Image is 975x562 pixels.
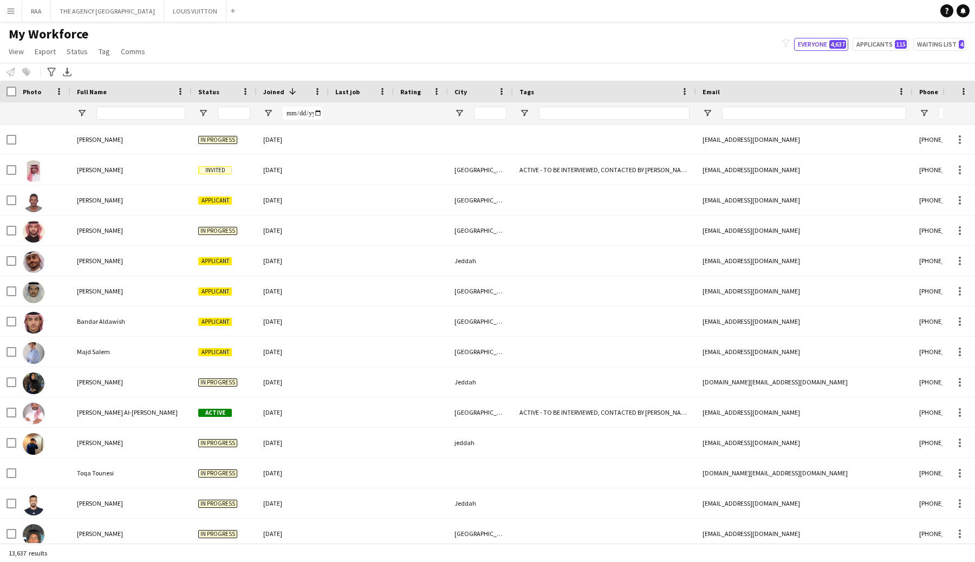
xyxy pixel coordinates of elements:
[23,191,44,212] img: Mustafa Yousif
[77,135,123,143] span: [PERSON_NAME]
[257,428,329,458] div: [DATE]
[448,185,513,215] div: [GEOGRAPHIC_DATA]
[198,439,237,447] span: In progress
[23,342,44,364] img: Majd Salem
[22,1,51,22] button: RAA
[9,26,88,42] span: My Workforce
[23,251,44,273] img: Ahmed Aboud
[696,367,913,397] div: [DOMAIN_NAME][EMAIL_ADDRESS][DOMAIN_NAME]
[696,397,913,427] div: [EMAIL_ADDRESS][DOMAIN_NAME]
[23,373,44,394] img: Mayas Qindil
[99,47,110,56] span: Tag
[77,226,123,234] span: [PERSON_NAME]
[257,185,329,215] div: [DATE]
[257,246,329,276] div: [DATE]
[23,433,44,455] img: saif ameen
[448,155,513,185] div: [GEOGRAPHIC_DATA]
[513,397,696,427] div: ACTIVE - TO BE INTERVIEWED, CONTACTED BY [PERSON_NAME], Potential Supervisor Training
[198,500,237,508] span: In progress
[77,530,123,538] span: [PERSON_NAME]
[448,215,513,245] div: [GEOGRAPHIC_DATA]
[829,40,846,49] span: 4,637
[794,38,848,51] button: Everyone4,637
[77,408,178,416] span: [PERSON_NAME] Al-[PERSON_NAME]
[448,246,513,276] div: Jeddah
[30,44,60,58] a: Export
[61,66,74,79] app-action-btn: Export XLSX
[513,155,696,185] div: ACTIVE - TO BE INTERVIEWED, CONTACTED BY [PERSON_NAME], Potential Supervisor Training
[77,499,123,507] span: [PERSON_NAME]
[257,458,329,488] div: [DATE]
[198,530,237,538] span: In progress
[96,107,185,120] input: Full Name Filter Input
[257,397,329,427] div: [DATE]
[335,88,360,96] span: Last job
[696,125,913,154] div: [EMAIL_ADDRESS][DOMAIN_NAME]
[696,246,913,276] div: [EMAIL_ADDRESS][DOMAIN_NAME]
[919,108,929,118] button: Open Filter Menu
[448,397,513,427] div: [GEOGRAPHIC_DATA]
[448,519,513,548] div: [GEOGRAPHIC_DATA]
[198,108,208,118] button: Open Filter Menu
[77,108,87,118] button: Open Filter Menu
[198,287,232,296] span: Applicant
[519,88,534,96] span: Tags
[263,88,284,96] span: Joined
[519,108,529,118] button: Open Filter Menu
[696,428,913,458] div: [EMAIL_ADDRESS][DOMAIN_NAME]
[4,44,28,58] a: View
[454,108,464,118] button: Open Filter Menu
[696,276,913,306] div: [EMAIL_ADDRESS][DOMAIN_NAME]
[539,107,690,120] input: Tags Filter Input
[696,155,913,185] div: [EMAIL_ADDRESS][DOMAIN_NAME]
[45,66,58,79] app-action-btn: Advanced filters
[448,488,513,518] div: Jeddah
[218,107,250,120] input: Status Filter Input
[77,469,114,477] span: Toqa Tounesi
[23,88,41,96] span: Photo
[257,155,329,185] div: [DATE]
[257,367,329,397] div: [DATE]
[448,367,513,397] div: Jeddah
[23,282,44,303] img: Ali Alzhrani
[77,378,123,386] span: [PERSON_NAME]
[198,469,237,478] span: In progress
[696,306,913,336] div: [EMAIL_ADDRESS][DOMAIN_NAME]
[198,166,232,174] span: Invited
[164,1,226,22] button: LOUIS VUITTON
[959,40,964,49] span: 4
[23,494,44,515] img: Abdualrhman Salem
[853,38,909,51] button: Applicants115
[198,409,232,417] span: Active
[198,257,232,265] span: Applicant
[474,107,506,120] input: City Filter Input
[198,227,237,235] span: In progress
[448,306,513,336] div: [GEOGRAPHIC_DATA]
[51,1,164,22] button: THE AGENCY [GEOGRAPHIC_DATA]
[116,44,149,58] a: Comms
[703,88,720,96] span: Email
[257,519,329,548] div: [DATE]
[257,276,329,306] div: [DATE]
[77,88,107,96] span: Full Name
[198,348,232,356] span: Applicant
[23,160,44,182] img: Ibrahim Alhammad
[23,524,44,546] img: Abdullaziz Yasko
[23,221,44,243] img: Abdulmohsen Fahad
[919,88,938,96] span: Phone
[283,107,322,120] input: Joined Filter Input
[121,47,145,56] span: Comms
[198,88,219,96] span: Status
[257,215,329,245] div: [DATE]
[23,403,44,424] img: Mohammed Al-Fahad
[77,439,123,447] span: [PERSON_NAME]
[696,488,913,518] div: [EMAIL_ADDRESS][DOMAIN_NAME]
[448,276,513,306] div: [GEOGRAPHIC_DATA]
[454,88,467,96] span: City
[703,108,712,118] button: Open Filter Menu
[35,47,56,56] span: Export
[895,40,907,49] span: 115
[77,196,123,204] span: [PERSON_NAME]
[696,519,913,548] div: [EMAIL_ADDRESS][DOMAIN_NAME]
[257,488,329,518] div: [DATE]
